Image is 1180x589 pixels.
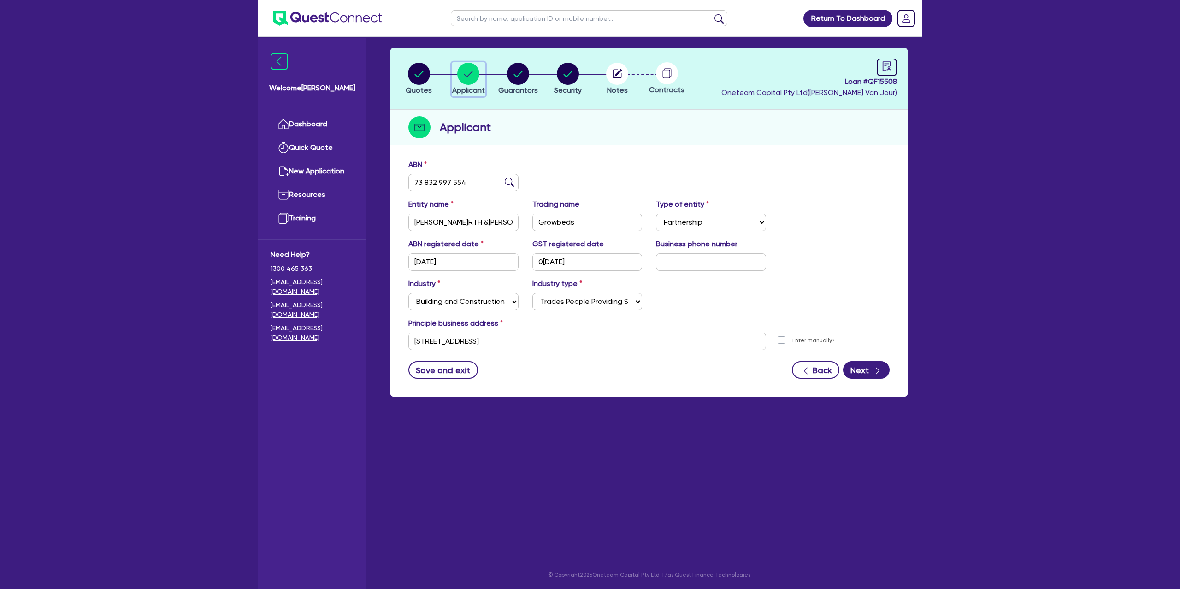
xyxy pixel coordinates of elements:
[452,62,485,96] button: Applicant
[271,136,354,160] a: Quick Quote
[656,238,737,250] label: Business phone number
[408,253,519,271] input: DD / MM / YYYY
[408,361,478,379] button: Save and exit
[792,361,839,379] button: Back
[721,88,897,97] span: Oneteam Capital Pty Ltd ( [PERSON_NAME] Van Jour )
[271,113,354,136] a: Dashboard
[383,571,914,579] p: © Copyright 2025 Oneteam Capital Pty Ltd T/as Quest Finance Technologies
[271,300,354,320] a: [EMAIL_ADDRESS][DOMAIN_NAME]
[406,86,432,95] span: Quotes
[607,86,628,95] span: Notes
[894,6,918,30] a: Dropdown toggle
[273,11,382,26] img: quest-connect-logo-blue
[606,62,629,96] button: Notes
[843,361,890,379] button: Next
[278,166,289,177] img: new-application
[656,199,709,210] label: Type of entity
[271,323,354,343] a: [EMAIL_ADDRESS][DOMAIN_NAME]
[505,178,514,187] img: abn-lookup icon
[278,142,289,153] img: quick-quote
[882,61,892,71] span: audit
[271,277,354,297] a: [EMAIL_ADDRESS][DOMAIN_NAME]
[440,119,491,136] h2: Applicant
[649,85,684,94] span: Contracts
[498,86,538,95] span: Guarantors
[451,10,727,26] input: Search by name, application ID or mobile number...
[721,76,897,87] span: Loan # QF15508
[532,199,579,210] label: Trading name
[278,189,289,200] img: resources
[803,10,892,27] a: Return To Dashboard
[271,183,354,207] a: Resources
[452,86,485,95] span: Applicant
[269,83,355,94] span: Welcome [PERSON_NAME]
[408,159,427,170] label: ABN
[271,264,354,274] span: 1300 465 363
[408,199,454,210] label: Entity name
[405,62,432,96] button: Quotes
[278,213,289,224] img: training
[532,253,643,271] input: DD / MM / YYYY
[532,278,582,289] label: Industry type
[554,86,582,95] span: Security
[408,116,431,138] img: step-icon
[408,318,503,329] label: Principle business address
[532,238,604,250] label: GST registered date
[408,278,440,289] label: Industry
[408,238,484,250] label: ABN registered date
[271,160,354,183] a: New Application
[554,62,582,96] button: Security
[271,207,354,230] a: Training
[271,249,354,260] span: Need Help?
[271,53,288,70] img: icon-menu-close
[792,336,835,345] label: Enter manually?
[498,62,538,96] button: Guarantors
